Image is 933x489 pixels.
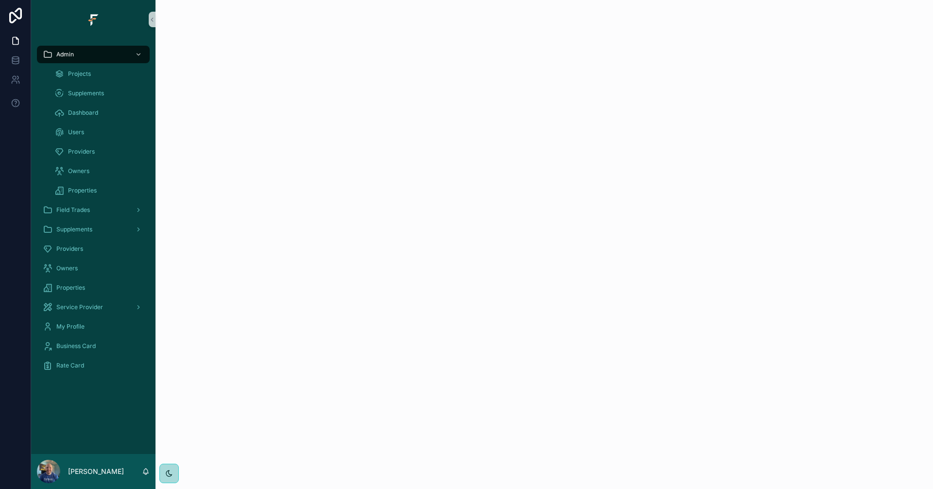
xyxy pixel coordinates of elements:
[37,318,150,335] a: My Profile
[37,46,150,63] a: Admin
[56,323,85,331] span: My Profile
[37,337,150,355] a: Business Card
[37,221,150,238] a: Supplements
[37,298,150,316] a: Service Provider
[56,362,84,369] span: Rate Card
[68,128,84,136] span: Users
[49,143,150,160] a: Providers
[37,279,150,297] a: Properties
[37,357,150,374] a: Rate Card
[56,264,78,272] span: Owners
[68,187,97,194] span: Properties
[56,245,83,253] span: Providers
[56,303,103,311] span: Service Provider
[49,123,150,141] a: Users
[68,70,91,78] span: Projects
[68,167,89,175] span: Owners
[68,89,104,97] span: Supplements
[86,12,101,27] img: App logo
[49,182,150,199] a: Properties
[56,51,74,58] span: Admin
[31,39,155,387] div: scrollable content
[37,240,150,258] a: Providers
[49,104,150,122] a: Dashboard
[68,148,95,156] span: Providers
[56,206,90,214] span: Field Trades
[37,260,150,277] a: Owners
[68,467,124,476] p: [PERSON_NAME]
[56,342,96,350] span: Business Card
[49,65,150,83] a: Projects
[49,85,150,102] a: Supplements
[37,201,150,219] a: Field Trades
[68,109,98,117] span: Dashboard
[56,284,85,292] span: Properties
[49,162,150,180] a: Owners
[56,226,92,233] span: Supplements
